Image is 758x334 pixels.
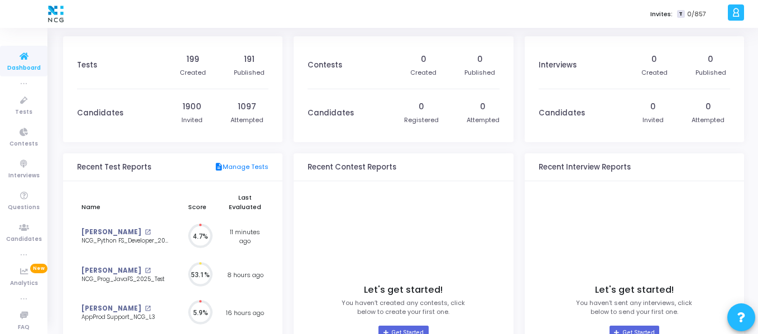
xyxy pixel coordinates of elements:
[15,108,32,117] span: Tests
[464,68,495,78] div: Published
[244,54,255,65] div: 191
[641,68,668,78] div: Created
[364,284,443,296] h4: Let's get started!
[410,68,436,78] div: Created
[687,9,706,19] span: 0/857
[706,101,711,113] div: 0
[480,101,486,113] div: 0
[692,115,725,125] div: Attempted
[222,256,269,294] td: 8 hours ago
[404,115,439,125] div: Registered
[173,187,222,217] th: Score
[9,139,38,149] span: Contests
[421,54,426,65] div: 0
[145,306,151,312] mat-icon: open_in_new
[467,115,500,125] div: Attempted
[642,115,664,125] div: Invited
[539,163,631,172] h3: Recent Interview Reports
[8,203,40,212] span: Questions
[30,264,47,273] span: New
[8,171,40,181] span: Interviews
[576,298,692,317] p: You haven’t sent any interviews, click below to send your first one.
[308,61,342,70] h3: Contests
[81,227,141,237] a: [PERSON_NAME]
[695,68,726,78] div: Published
[650,9,673,19] label: Invites:
[539,109,585,118] h3: Candidates
[708,54,713,65] div: 0
[77,187,173,217] th: Name
[186,54,199,65] div: 199
[234,68,265,78] div: Published
[222,187,269,217] th: Last Evaluated
[308,163,396,172] h3: Recent Contest Reports
[77,109,123,118] h3: Candidates
[539,61,577,70] h3: Interviews
[145,229,151,235] mat-icon: open_in_new
[183,101,202,113] div: 1900
[81,266,141,275] a: [PERSON_NAME]
[214,162,268,172] a: Manage Tests
[10,279,38,288] span: Analytics
[595,284,674,296] h4: Let's get started!
[145,268,151,274] mat-icon: open_in_new
[81,275,168,284] div: NCG_Prog_JavaFS_2025_Test
[308,109,354,118] h3: Candidates
[477,54,483,65] div: 0
[181,115,203,125] div: Invited
[81,237,168,245] div: NCG_Python FS_Developer_2025
[6,235,42,244] span: Candidates
[81,304,141,313] a: [PERSON_NAME]
[650,101,656,113] div: 0
[222,217,269,256] td: 11 minutes ago
[81,313,168,322] div: AppProd Support_NCG_L3
[7,64,41,73] span: Dashboard
[214,162,223,172] mat-icon: description
[18,323,30,332] span: FAQ
[651,54,657,65] div: 0
[77,61,97,70] h3: Tests
[222,294,269,332] td: 16 hours ago
[231,115,263,125] div: Attempted
[342,298,465,317] p: You haven’t created any contests, click below to create your first one.
[180,68,206,78] div: Created
[238,101,256,113] div: 1097
[77,163,151,172] h3: Recent Test Reports
[419,101,424,113] div: 0
[45,3,66,25] img: logo
[677,10,684,18] span: T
